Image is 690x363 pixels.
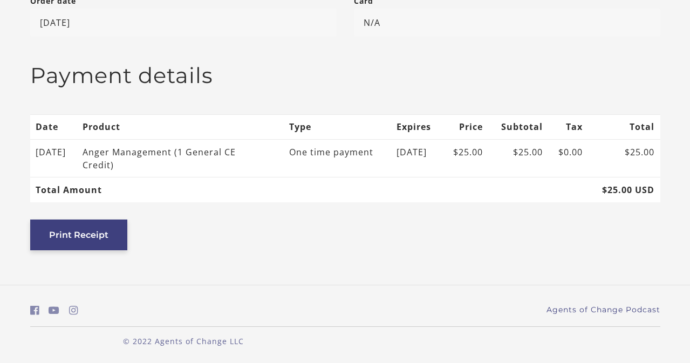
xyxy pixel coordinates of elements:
th: Price [442,114,489,139]
td: [DATE] [30,139,77,177]
td: [DATE] [391,139,442,177]
td: One time payment [283,139,391,177]
i: https://www.youtube.com/c/AgentsofChangeTestPrepbyMeaganMitchell (Open in a new window) [49,305,59,316]
p: © 2022 Agents of Change LLC [30,335,337,347]
a: https://www.instagram.com/agentsofchangeprep/ (Open in a new window) [69,303,78,318]
td: $0.00 [548,139,588,177]
th: Type [283,114,391,139]
th: Total [589,114,660,139]
td: $25.00 [589,139,660,177]
div: Anger Management (1 General CE Credit) [83,146,255,172]
td: $25.00 [489,139,548,177]
th: Date [30,114,77,139]
strong: Total Amount [36,184,102,196]
strong: $25.00 USD [602,184,654,196]
th: Tax [548,114,588,139]
a: https://www.youtube.com/c/AgentsofChangeTestPrepbyMeaganMitchell (Open in a new window) [49,303,59,318]
h3: Payment details [30,63,660,88]
button: Print Receipt [30,220,127,250]
a: https://www.facebook.com/groups/aswbtestprep (Open in a new window) [30,303,39,318]
th: Product [77,114,283,139]
th: Expires [391,114,442,139]
i: https://www.facebook.com/groups/aswbtestprep (Open in a new window) [30,305,39,316]
i: https://www.instagram.com/agentsofchangeprep/ (Open in a new window) [69,305,78,316]
a: Agents of Change Podcast [546,304,660,316]
th: Subtotal [489,114,548,139]
td: $25.00 [442,139,489,177]
p: N/A [354,9,660,37]
p: [DATE] [30,9,337,37]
